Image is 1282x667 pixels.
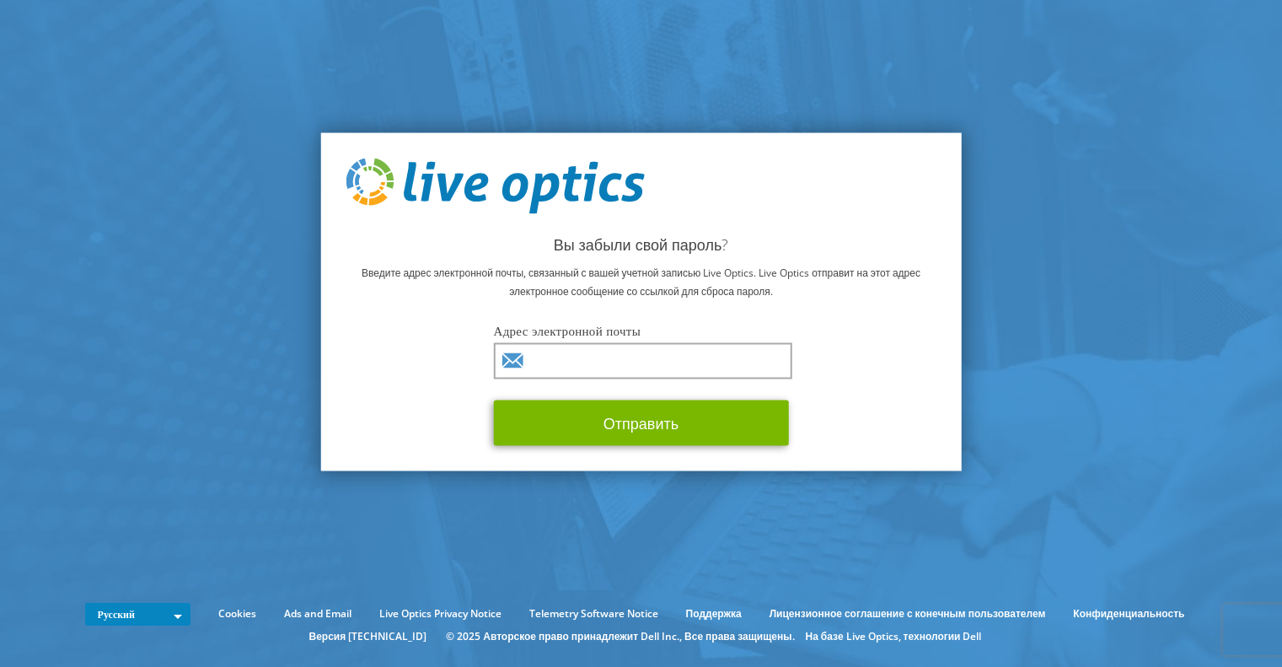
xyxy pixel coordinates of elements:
[673,605,754,623] a: Поддержка
[494,400,789,445] button: Отправить
[757,605,1059,623] a: Лицензионное соглашение с конечным пользователем
[367,605,514,623] a: Live Optics Privacy Notice
[1060,605,1197,623] a: Конфиденциальность
[346,159,644,214] img: live_optics_svg.svg
[806,627,982,646] li: На базе Live Optics, технологии Dell
[517,605,671,623] a: Telemetry Software Notice
[206,605,269,623] a: Cookies
[346,263,936,300] p: Введите адрес электронной почты, связанный с вашей учетной записью Live Optics. Live Optics отпра...
[301,627,436,646] li: Версия [TECHNICAL_ID]
[437,627,802,646] li: © 2025 Авторское право принадлежит Dell Inc., Все права защищены.
[271,605,364,623] a: Ads and Email
[346,234,936,253] h2: Вы забыли свой пароль?
[494,321,789,338] label: Адрес электронной почты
